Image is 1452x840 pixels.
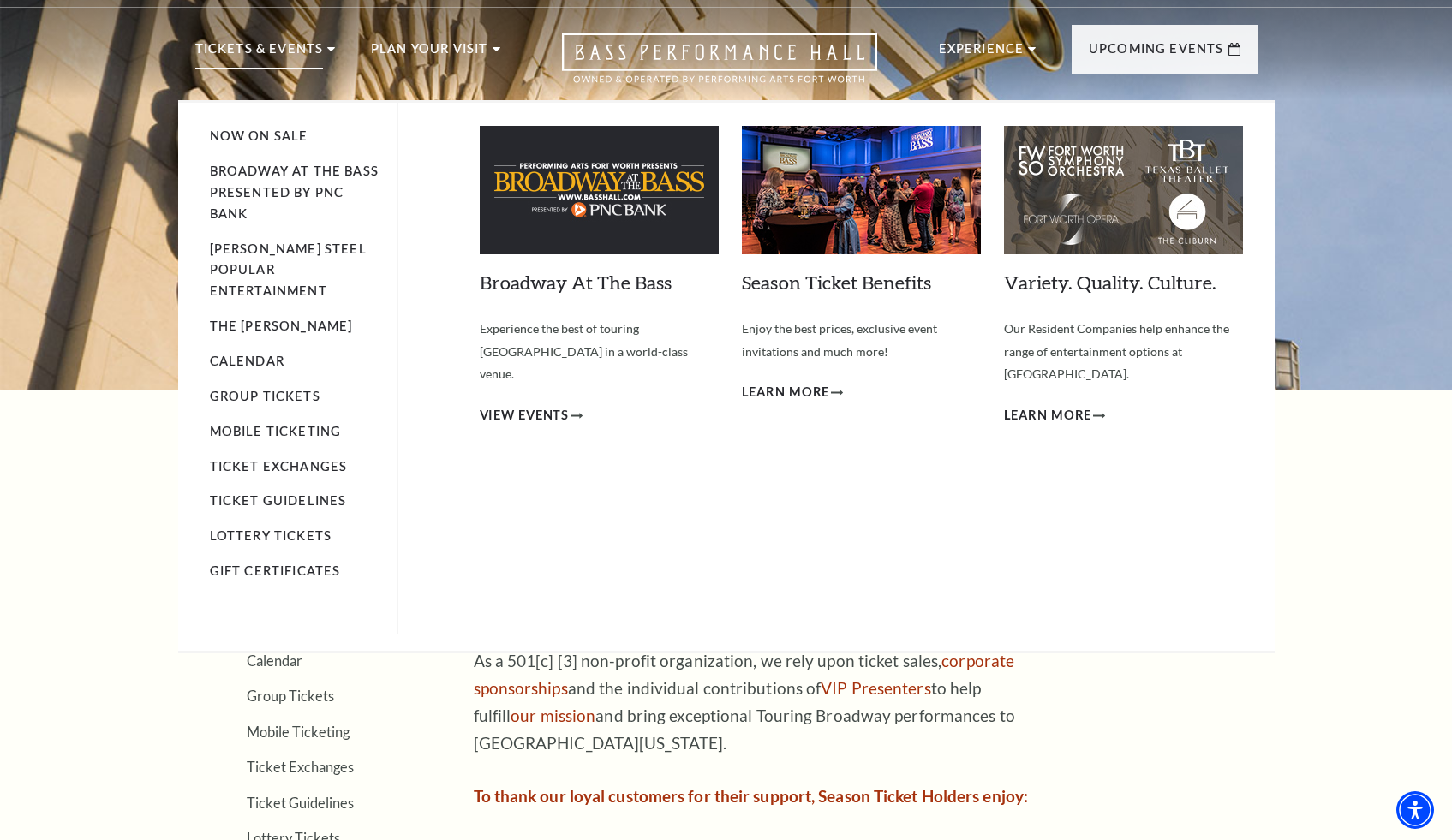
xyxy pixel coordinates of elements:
a: VIP Presenters [821,678,930,698]
p: Experience the best of touring [GEOGRAPHIC_DATA] in a world-class venue. [480,318,719,386]
a: Broadway At The Bass [480,271,672,294]
a: Open this option [500,33,939,100]
a: Calendar [210,354,284,368]
a: View Events [480,405,583,426]
a: Mobile Ticketing [210,424,342,438]
a: Now On Sale [210,128,308,143]
p: Enjoy the best prices, exclusive event invitations and much more! [742,318,981,363]
a: Ticket Exchanges [210,459,348,474]
a: Gift Certificates [210,563,341,578]
img: Season Ticket Benefits [742,126,981,254]
a: Group Tickets [247,688,334,704]
a: [PERSON_NAME] Steel Popular Entertainment [210,241,367,299]
a: Learn More Season Ticket Benefits [742,382,844,403]
p: Experience [939,39,1025,69]
span: View Events [480,405,570,426]
p: Tickets & Events [195,39,324,69]
a: Ticket Exchanges [247,759,354,775]
div: Accessibility Menu [1396,791,1434,829]
a: The [PERSON_NAME] [210,319,353,333]
strong: To thank our loyal customers for their support, Season Ticket Holders enjoy: [474,786,1029,806]
a: Mobile Ticketing [247,724,350,740]
a: Learn More Variety. Quality. Culture. [1004,405,1106,426]
a: corporate sponsorships [474,651,1015,698]
a: Season Ticket Benefits [742,271,931,294]
a: Ticket Guidelines [210,493,347,508]
span: Learn More [742,382,830,403]
a: our mission [511,706,595,725]
a: Calendar [247,652,302,669]
a: Group Tickets [210,389,320,403]
p: Our Resident Companies help enhance the range of entertainment options at [GEOGRAPHIC_DATA]. [1004,318,1243,386]
p: As a 501[c] [3] non-profit organization, we rely upon ticket sales, and the individual contributi... [474,647,1031,757]
a: Lottery Tickets [210,528,332,543]
span: Learn More [1004,405,1092,426]
a: Broadway At The Bass presented by PNC Bank [210,164,379,221]
a: Ticket Guidelines [247,795,354,811]
p: Upcoming Events [1089,39,1224,69]
img: Variety. Quality. Culture. [1004,126,1243,254]
p: Plan Your Visit [371,39,488,69]
img: Broadway At The Bass [480,126,719,254]
a: Variety. Quality. Culture. [1004,271,1216,294]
